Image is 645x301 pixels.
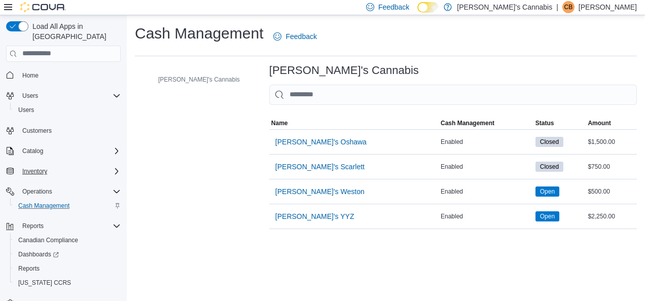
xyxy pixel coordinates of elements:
[271,206,359,227] button: [PERSON_NAME]'s YYZ
[2,219,125,233] button: Reports
[588,119,611,127] span: Amount
[535,186,559,197] span: Open
[14,200,121,212] span: Cash Management
[22,167,47,175] span: Inventory
[20,2,66,12] img: Cova
[271,132,371,152] button: [PERSON_NAME]'s Oshawa
[439,136,533,148] div: Enabled
[22,187,52,196] span: Operations
[10,261,125,276] button: Reports
[535,211,559,221] span: Open
[135,23,263,44] h1: Cash Management
[417,2,439,13] input: Dark Mode
[579,1,637,13] p: [PERSON_NAME]
[18,106,34,114] span: Users
[18,145,121,157] span: Catalog
[533,117,586,129] button: Status
[22,127,52,135] span: Customers
[28,21,121,42] span: Load All Apps in [GEOGRAPHIC_DATA]
[18,165,121,177] span: Inventory
[2,164,125,178] button: Inventory
[441,119,494,127] span: Cash Management
[18,125,56,137] a: Customers
[586,117,637,129] button: Amount
[2,68,125,83] button: Home
[14,262,44,275] a: Reports
[10,103,125,117] button: Users
[14,234,82,246] a: Canadian Compliance
[18,220,121,232] span: Reports
[269,117,439,129] button: Name
[2,184,125,199] button: Operations
[271,181,369,202] button: [PERSON_NAME]'s Weston
[586,161,637,173] div: $750.00
[10,276,125,290] button: [US_STATE] CCRS
[586,185,637,198] div: $500.00
[271,119,288,127] span: Name
[2,123,125,138] button: Customers
[18,250,59,258] span: Dashboards
[10,233,125,247] button: Canadian Compliance
[14,200,74,212] a: Cash Management
[439,210,533,222] div: Enabled
[535,119,554,127] span: Status
[378,2,409,12] span: Feedback
[14,234,121,246] span: Canadian Compliance
[158,76,240,84] span: [PERSON_NAME]'s Cannabis
[14,262,121,275] span: Reports
[535,137,563,147] span: Closed
[439,185,533,198] div: Enabled
[275,162,365,172] span: [PERSON_NAME]'s Scarlett
[18,90,121,102] span: Users
[269,85,637,105] input: This is a search bar. As you type, the results lower in the page will automatically filter.
[10,247,125,261] a: Dashboards
[564,1,573,13] span: CB
[540,162,559,171] span: Closed
[275,137,367,147] span: [PERSON_NAME]'s Oshawa
[22,222,44,230] span: Reports
[275,211,354,221] span: [PERSON_NAME]'s YYZ
[18,69,121,82] span: Home
[2,89,125,103] button: Users
[269,26,320,47] a: Feedback
[439,161,533,173] div: Enabled
[2,144,125,158] button: Catalog
[586,136,637,148] div: $1,500.00
[14,277,75,289] a: [US_STATE] CCRS
[540,212,555,221] span: Open
[457,1,552,13] p: [PERSON_NAME]'s Cannabis
[535,162,563,172] span: Closed
[18,69,43,82] a: Home
[18,236,78,244] span: Canadian Compliance
[18,202,69,210] span: Cash Management
[586,210,637,222] div: $2,250.00
[18,124,121,137] span: Customers
[22,147,43,155] span: Catalog
[18,145,47,157] button: Catalog
[18,90,42,102] button: Users
[18,165,51,177] button: Inventory
[285,31,316,42] span: Feedback
[271,157,369,177] button: [PERSON_NAME]'s Scarlett
[14,104,38,116] a: Users
[18,265,40,273] span: Reports
[269,64,419,77] h3: [PERSON_NAME]'s Cannabis
[540,137,559,146] span: Closed
[439,117,533,129] button: Cash Management
[275,186,365,197] span: [PERSON_NAME]'s Weston
[22,71,39,80] span: Home
[18,220,48,232] button: Reports
[18,185,56,198] button: Operations
[10,199,125,213] button: Cash Management
[14,248,121,260] span: Dashboards
[22,92,38,100] span: Users
[14,277,121,289] span: Washington CCRS
[18,185,121,198] span: Operations
[562,1,575,13] div: Cyrena Brathwaite
[540,187,555,196] span: Open
[556,1,558,13] p: |
[14,248,63,260] a: Dashboards
[18,279,71,287] span: [US_STATE] CCRS
[14,104,121,116] span: Users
